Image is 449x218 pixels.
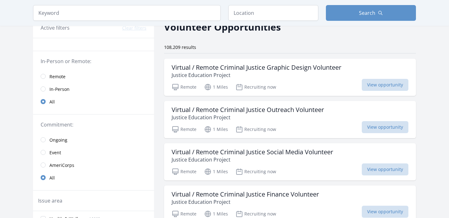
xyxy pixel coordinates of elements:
p: Recruiting now [236,210,276,218]
p: Recruiting now [236,168,276,175]
button: Clear filters [122,25,146,31]
span: View opportunity [362,163,408,175]
a: All [33,171,154,184]
p: 1 Miles [204,210,228,218]
p: Remote [172,168,196,175]
span: Ongoing [49,137,67,143]
input: Keyword [33,5,221,21]
span: In-Person [49,86,70,92]
p: Justice Education Project [172,156,333,163]
a: Virtual / Remote Criminal Justice Social Media Volunteer Justice Education Project Remote 1 Miles... [164,143,416,180]
span: Event [49,150,61,156]
p: Justice Education Project [172,71,341,79]
input: Location [228,5,318,21]
h3: Active filters [41,24,70,32]
a: All [33,95,154,108]
p: Recruiting now [236,126,276,133]
legend: Issue area [38,197,62,204]
p: Remote [172,126,196,133]
a: Remote [33,70,154,83]
legend: Commitment: [41,121,146,128]
a: In-Person [33,83,154,95]
span: 108,209 results [164,44,196,50]
a: Event [33,146,154,159]
h2: Volunteer Opportunities [164,20,281,34]
h3: Virtual / Remote Criminal Justice Outreach Volunteer [172,106,324,114]
span: Search [359,9,375,17]
a: Virtual / Remote Criminal Justice Graphic Design Volunteer Justice Education Project Remote 1 Mil... [164,59,416,96]
p: 1 Miles [204,126,228,133]
p: Justice Education Project [172,198,319,206]
span: All [49,175,55,181]
span: All [49,99,55,105]
p: Remote [172,210,196,218]
span: View opportunity [362,79,408,91]
span: View opportunity [362,121,408,133]
p: Recruiting now [236,83,276,91]
p: 1 Miles [204,168,228,175]
p: Justice Education Project [172,114,324,121]
button: Search [326,5,416,21]
span: View opportunity [362,206,408,218]
h3: Virtual / Remote Criminal Justice Graphic Design Volunteer [172,64,341,71]
h3: Virtual / Remote Criminal Justice Finance Volunteer [172,191,319,198]
a: Ongoing [33,133,154,146]
span: Remote [49,74,65,80]
a: Virtual / Remote Criminal Justice Outreach Volunteer Justice Education Project Remote 1 Miles Rec... [164,101,416,138]
h3: Virtual / Remote Criminal Justice Social Media Volunteer [172,148,333,156]
p: Remote [172,83,196,91]
span: AmeriCorps [49,162,74,168]
a: AmeriCorps [33,159,154,171]
legend: In-Person or Remote: [41,57,146,65]
p: 1 Miles [204,83,228,91]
